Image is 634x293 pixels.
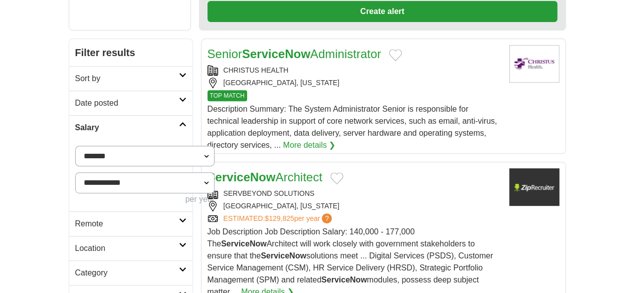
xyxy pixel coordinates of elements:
h2: Salary [75,122,179,134]
strong: ServiceNow [207,170,276,184]
span: $129,825 [265,214,294,222]
h2: Date posted [75,97,179,109]
div: SERVBEYOND SOLUTIONS [207,188,501,199]
span: TOP MATCH [207,90,247,101]
a: ESTIMATED:$129,825per year? [224,213,334,224]
div: [GEOGRAPHIC_DATA], [US_STATE] [207,78,501,88]
img: CHRISTUS Health logo [509,45,559,83]
button: Add to favorite jobs [330,172,343,184]
div: per year [75,193,215,205]
strong: ServiceNow [221,239,267,248]
a: Remote [69,211,192,236]
span: ? [322,213,332,223]
a: Category [69,260,192,285]
div: [GEOGRAPHIC_DATA], [US_STATE] [207,201,501,211]
img: Company logo [509,168,559,206]
a: Location [69,236,192,260]
a: ServiceNowArchitect [207,170,322,184]
a: SeniorServiceNowAdministrator [207,47,381,61]
a: Sort by [69,66,192,91]
a: CHRISTUS HEALTH [224,66,289,74]
h2: Location [75,242,179,254]
strong: ServiceNow [321,275,367,284]
span: Description Summary: The System Administrator Senior is responsible for technical leadership in s... [207,105,497,149]
a: More details ❯ [283,139,336,151]
h2: Remote [75,218,179,230]
a: Salary [69,115,192,140]
h2: Filter results [69,39,192,66]
button: Create alert [207,1,557,22]
h2: Category [75,267,179,279]
h2: Sort by [75,73,179,85]
strong: ServiceNow [261,251,306,260]
button: Add to favorite jobs [389,49,402,61]
strong: ServiceNow [242,47,310,61]
a: Date posted [69,91,192,115]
